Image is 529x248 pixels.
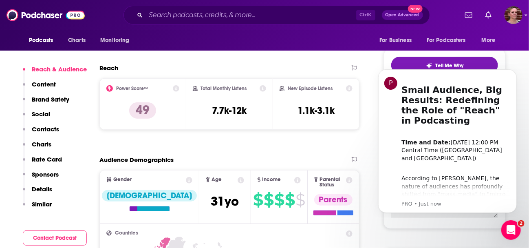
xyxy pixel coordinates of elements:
[505,6,522,24] img: User Profile
[374,33,422,48] button: open menu
[212,104,247,117] h3: 7.7k-12k
[32,80,56,88] p: Content
[366,62,529,218] iframe: Intercom notifications message
[123,6,430,24] div: Search podcasts, credits, & more...
[113,177,132,182] span: Gender
[288,86,333,91] h2: New Episode Listens
[320,177,344,188] span: Parental Status
[505,6,522,24] span: Logged in as katharinemidas
[95,33,140,48] button: open menu
[32,65,87,73] p: Reach & Audience
[129,102,156,119] p: 49
[23,140,51,155] button: Charts
[23,200,52,215] button: Similar
[63,33,90,48] a: Charts
[146,9,356,22] input: Search podcasts, credits, & more...
[427,35,466,46] span: For Podcasters
[264,193,273,206] span: $
[295,193,305,206] span: $
[23,95,69,111] button: Brand Safety
[99,156,174,164] h2: Audience Demographics
[23,125,59,140] button: Contacts
[211,193,239,209] span: 31 yo
[505,6,522,24] button: Show profile menu
[379,35,412,46] span: For Business
[298,104,335,117] h3: 1.1k-3.1k
[382,10,423,20] button: Open AdvancedNew
[421,33,478,48] button: open menu
[253,193,263,206] span: $
[32,185,52,193] p: Details
[23,155,62,170] button: Rate Card
[262,177,281,182] span: Income
[32,95,69,103] p: Brand Safety
[274,193,284,206] span: $
[482,35,496,46] span: More
[116,86,148,91] h2: Power Score™
[518,220,525,227] span: 2
[501,220,521,240] iframe: Intercom live chat
[391,57,498,74] button: tell me why sparkleTell Me Why
[102,190,197,201] div: [DEMOGRAPHIC_DATA]
[23,170,59,186] button: Sponsors
[23,185,52,200] button: Details
[285,193,295,206] span: $
[115,230,138,236] span: Countries
[386,13,419,17] span: Open Advanced
[23,33,64,48] button: open menu
[23,230,87,246] button: Contact Podcast
[462,8,476,22] a: Show notifications dropdown
[100,35,129,46] span: Monitoring
[23,80,56,95] button: Content
[32,155,62,163] p: Rate Card
[68,35,86,46] span: Charts
[23,65,87,80] button: Reach & Audience
[29,35,53,46] span: Podcasts
[476,33,506,48] button: open menu
[314,194,353,206] div: Parents
[7,7,85,23] img: Podchaser - Follow, Share and Rate Podcasts
[32,110,50,118] p: Social
[32,200,52,208] p: Similar
[32,140,51,148] p: Charts
[212,177,222,182] span: Age
[356,10,375,20] span: Ctrl K
[32,125,59,133] p: Contacts
[32,170,59,178] p: Sponsors
[408,5,423,13] span: New
[23,110,50,125] button: Social
[201,86,247,91] h2: Total Monthly Listens
[99,64,118,72] h2: Reach
[482,8,495,22] a: Show notifications dropdown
